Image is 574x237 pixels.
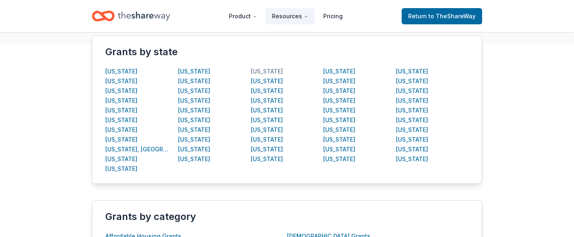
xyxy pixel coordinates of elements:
button: [US_STATE] [178,96,210,106]
a: Pricing [317,8,349,24]
button: [US_STATE] [178,144,210,154]
button: [US_STATE] [251,67,283,76]
button: [US_STATE] [323,86,355,96]
nav: Main [222,6,349,26]
button: [US_STATE] [323,125,355,135]
button: [US_STATE] [396,135,428,144]
button: [US_STATE] [396,76,428,86]
button: [US_STATE] [178,154,210,164]
div: Grants by state [105,45,469,58]
button: [US_STATE] [323,76,355,86]
button: Resources [265,8,315,24]
button: [US_STATE] [323,154,355,164]
div: [US_STATE] [251,125,283,135]
button: [US_STATE] [178,76,210,86]
button: [US_STATE] [323,115,355,125]
button: [US_STATE] [251,76,283,86]
button: [US_STATE] [396,96,428,106]
button: [US_STATE] [105,164,137,174]
button: [US_STATE] [396,115,428,125]
button: [US_STATE] [178,135,210,144]
button: [US_STATE] [396,144,428,154]
button: [US_STATE] [178,106,210,115]
button: [US_STATE] [105,96,137,106]
button: [US_STATE] [323,96,355,106]
button: [US_STATE] [105,154,137,164]
button: [US_STATE] [251,106,283,115]
button: [US_STATE] [323,67,355,76]
button: [US_STATE] [178,67,210,76]
button: [US_STATE] [105,86,137,96]
div: [US_STATE] [251,135,283,144]
button: [US_STATE] [396,154,428,164]
button: [US_STATE] [105,115,137,125]
button: [US_STATE] [396,106,428,115]
a: Returnto TheShareWay [402,8,482,24]
button: [US_STATE] [396,86,428,96]
button: [US_STATE] [178,86,210,96]
button: [US_STATE] [323,144,355,154]
button: [US_STATE] [323,135,355,144]
button: [US_STATE] [396,125,428,135]
button: [US_STATE], [GEOGRAPHIC_DATA] [105,144,171,154]
button: [US_STATE] [251,96,283,106]
button: [US_STATE] [105,135,137,144]
button: [US_STATE] [105,106,137,115]
button: [US_STATE] [178,125,210,135]
button: Product [222,8,264,24]
span: to TheShareWay [428,13,476,19]
button: [US_STATE] [251,154,283,164]
button: [US_STATE] [251,115,283,125]
button: [US_STATE] [323,106,355,115]
button: [US_STATE] [105,67,137,76]
button: [US_STATE] [105,125,137,135]
button: [US_STATE] [105,76,137,86]
button: [US_STATE] [251,86,283,96]
button: [US_STATE] [251,144,283,154]
button: [US_STATE] [178,115,210,125]
button: [US_STATE] [396,67,428,76]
